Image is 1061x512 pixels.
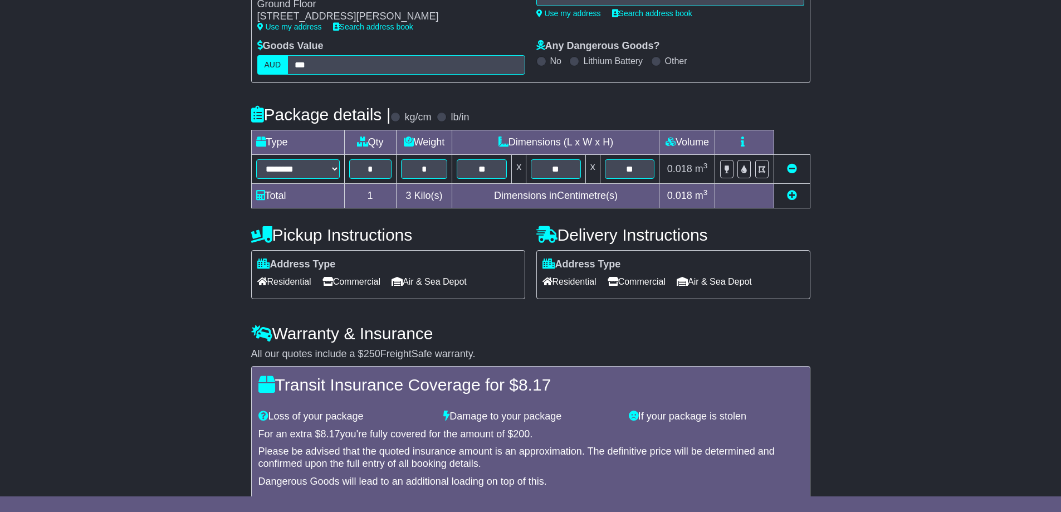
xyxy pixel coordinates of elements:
label: Address Type [257,259,336,271]
span: m [695,163,708,174]
label: lb/in [451,111,469,124]
td: x [585,154,600,183]
label: Any Dangerous Goods? [536,40,660,52]
label: Other [665,56,687,66]
span: 250 [364,348,380,359]
div: Loss of your package [253,411,438,423]
label: Address Type [542,259,621,271]
h4: Pickup Instructions [251,226,525,244]
td: Kilo(s) [396,183,452,208]
h4: Warranty & Insurance [251,324,810,343]
td: Total [251,183,344,208]
span: 8.17 [519,376,551,394]
div: [STREET_ADDRESS][PERSON_NAME] [257,11,505,23]
a: Search address book [612,9,692,18]
h4: Package details | [251,105,391,124]
td: 1 [344,183,396,208]
td: Qty [344,130,396,154]
a: Add new item [787,190,797,201]
td: Dimensions in Centimetre(s) [452,183,659,208]
span: 3 [405,190,411,201]
div: Damage to your package [438,411,623,423]
label: Lithium Battery [583,56,643,66]
span: Residential [542,273,596,290]
span: Commercial [608,273,666,290]
div: Please be advised that the quoted insurance amount is an approximation. The definitive price will... [258,446,803,470]
a: Use my address [257,22,322,31]
span: 8.17 [321,428,340,440]
span: Residential [257,273,311,290]
span: Air & Sea Depot [392,273,467,290]
h4: Transit Insurance Coverage for $ [258,376,803,394]
label: No [550,56,561,66]
label: Goods Value [257,40,324,52]
div: All our quotes include a $ FreightSafe warranty. [251,348,810,360]
a: Search address book [333,22,413,31]
a: Use my address [536,9,601,18]
h4: Delivery Instructions [536,226,810,244]
span: 0.018 [667,163,692,174]
td: Type [251,130,344,154]
span: m [695,190,708,201]
sup: 3 [703,162,708,170]
td: Dimensions (L x W x H) [452,130,659,154]
span: Commercial [322,273,380,290]
span: Air & Sea Depot [677,273,752,290]
div: If your package is stolen [623,411,809,423]
label: kg/cm [404,111,431,124]
span: 200 [513,428,530,440]
td: Weight [396,130,452,154]
sup: 3 [703,188,708,197]
label: AUD [257,55,289,75]
a: Remove this item [787,163,797,174]
td: x [512,154,526,183]
div: For an extra $ you're fully covered for the amount of $ . [258,428,803,441]
div: Dangerous Goods will lead to an additional loading on top of this. [258,476,803,488]
span: 0.018 [667,190,692,201]
td: Volume [659,130,715,154]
